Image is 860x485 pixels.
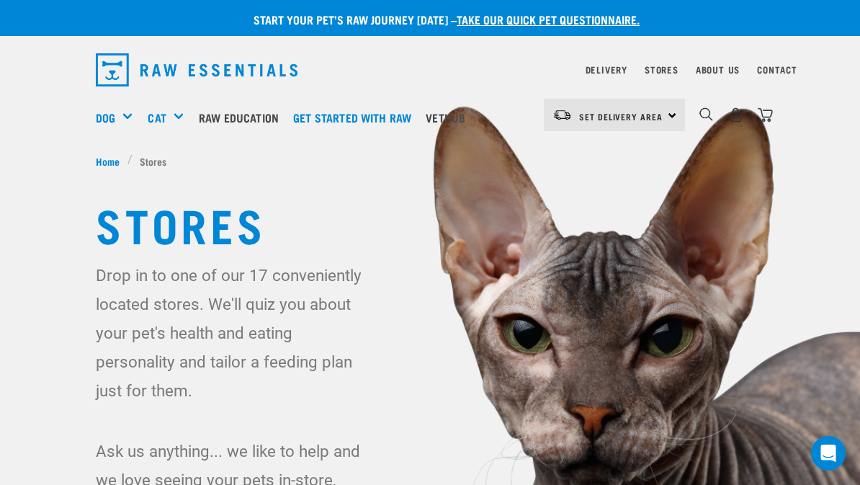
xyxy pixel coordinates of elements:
[552,109,572,122] img: van-moving.png
[757,67,797,72] a: Contact
[586,67,627,72] a: Delivery
[290,89,422,146] a: Get started with Raw
[96,197,764,249] h1: Stores
[96,153,120,169] span: Home
[84,48,776,92] nav: dropdown navigation
[195,89,290,146] a: Raw Education
[96,261,363,405] p: Drop in to one of our 17 conveniently located stores. We'll quiz you about your pet's health and ...
[758,107,773,123] img: home-icon@2x.png
[699,107,713,121] img: home-icon-1@2x.png
[457,16,640,22] a: take our quick pet questionnaire.
[696,67,740,72] a: About Us
[645,67,678,72] a: Stores
[422,89,476,146] a: Vethub
[811,436,846,471] div: Open Intercom Messenger
[96,53,297,86] img: Raw Essentials Logo
[96,153,764,169] nav: breadcrumbs
[96,153,127,169] a: Home
[148,109,166,126] a: Cat
[579,114,663,119] span: Set Delivery Area
[96,109,115,126] a: Dog
[728,107,743,123] img: user.png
